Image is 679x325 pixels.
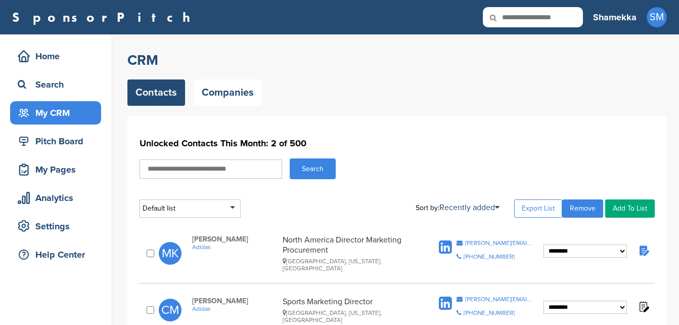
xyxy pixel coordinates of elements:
[10,73,101,96] a: Search
[12,11,197,24] a: SponsorPitch
[593,10,637,24] h3: Shamekka
[159,242,182,265] span: MK
[15,132,101,150] div: Pitch Board
[10,243,101,266] a: Help Center
[605,199,655,218] a: Add To List
[127,79,185,106] a: Contacts
[159,299,182,321] span: CM
[140,134,655,152] h1: Unlocked Contacts This Month: 2 of 500
[192,243,278,251] a: Adidas
[283,309,417,323] div: [GEOGRAPHIC_DATA], [US_STATE], [GEOGRAPHIC_DATA]
[439,202,500,213] a: Recently added
[15,246,101,264] div: Help Center
[283,235,417,272] div: North America Director Marketing Procurement
[290,158,336,179] button: Search
[637,244,650,257] img: Notes fill
[283,297,417,323] div: Sports Marketing Director
[562,199,603,218] a: Remove
[192,297,278,305] span: [PERSON_NAME]
[15,189,101,207] div: Analytics
[514,199,562,218] a: Export List
[10,101,101,125] a: My CRM
[283,258,417,272] div: [GEOGRAPHIC_DATA], [US_STATE], [GEOGRAPHIC_DATA]
[464,310,515,316] div: [PHONE_NUMBER]
[15,160,101,179] div: My Pages
[192,305,278,312] a: Adidas
[15,47,101,65] div: Home
[416,204,500,212] div: Sort by:
[194,79,262,106] a: Companies
[15,217,101,235] div: Settings
[10,45,101,68] a: Home
[127,51,667,69] h2: CRM
[465,296,532,302] div: [PERSON_NAME][EMAIL_ADDRESS][PERSON_NAME][DOMAIN_NAME]
[593,6,637,28] a: Shamekka
[10,215,101,238] a: Settings
[10,130,101,153] a: Pitch Board
[15,104,101,122] div: My CRM
[647,7,667,27] span: SM
[140,199,241,218] div: Default list
[192,235,278,243] span: [PERSON_NAME]
[465,240,532,246] div: [PERSON_NAME][EMAIL_ADDRESS][PERSON_NAME][DOMAIN_NAME]
[637,300,650,313] img: Notes
[10,158,101,181] a: My Pages
[15,75,101,94] div: Search
[10,186,101,210] a: Analytics
[464,254,515,260] div: [PHONE_NUMBER]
